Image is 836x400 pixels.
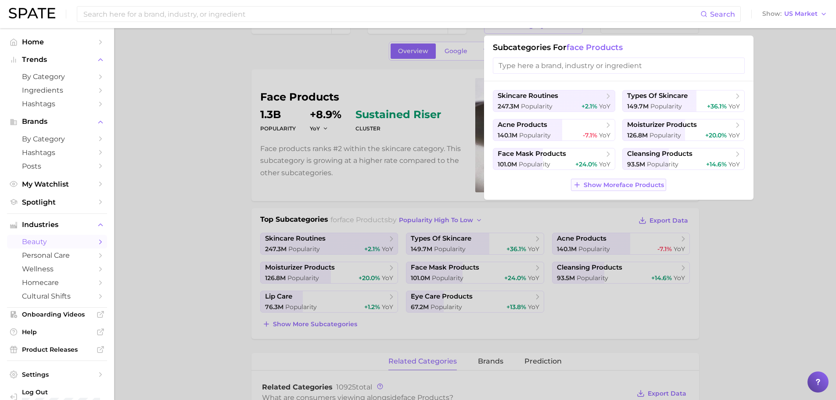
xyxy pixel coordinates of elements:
[7,132,107,146] a: by Category
[22,238,92,246] span: beauty
[599,131,610,139] span: YoY
[519,160,550,168] span: Popularity
[7,35,107,49] a: Home
[567,43,623,52] span: face products
[7,195,107,209] a: Spotlight
[7,218,107,231] button: Industries
[622,148,745,170] button: cleansing products93.5m Popularity+14.6% YoY
[22,56,92,64] span: Trends
[706,160,727,168] span: +14.6%
[627,92,688,100] span: types of skincare
[7,308,107,321] a: Onboarding Videos
[7,83,107,97] a: Ingredients
[519,131,551,139] span: Popularity
[760,8,829,20] button: ShowUS Market
[584,181,664,189] span: Show More face products
[22,265,92,273] span: wellness
[22,328,92,336] span: Help
[22,162,92,170] span: Posts
[627,150,692,158] span: cleansing products
[498,131,517,139] span: 140.1m
[650,102,682,110] span: Popularity
[493,90,615,112] button: skincare routines247.3m Popularity+2.1% YoY
[22,346,92,353] span: Product Releases
[571,179,666,191] button: Show Moreface products
[498,121,547,129] span: acne products
[622,119,745,141] button: moisturizer products126.8m Popularity+20.0% YoY
[7,177,107,191] a: My Watchlist
[22,135,92,143] span: by Category
[7,146,107,159] a: Hashtags
[22,388,114,396] span: Log Out
[707,102,727,110] span: +36.1%
[493,148,615,170] button: face mask products101.0m Popularity+24.0% YoY
[581,102,597,110] span: +2.1%
[9,8,55,18] img: SPATE
[784,11,818,16] span: US Market
[7,70,107,83] a: by Category
[22,371,92,378] span: Settings
[7,325,107,339] a: Help
[498,150,566,158] span: face mask products
[7,235,107,249] a: beauty
[649,131,681,139] span: Popularity
[705,131,727,139] span: +20.0%
[710,10,735,18] span: Search
[498,102,519,110] span: 247.3m
[622,90,745,112] button: types of skincare149.7m Popularity+36.1% YoY
[22,292,92,300] span: cultural shifts
[7,276,107,289] a: homecare
[493,43,745,52] h1: Subcategories for
[7,262,107,276] a: wellness
[7,343,107,356] a: Product Releases
[22,278,92,287] span: homecare
[22,118,92,126] span: Brands
[22,251,92,259] span: personal care
[599,102,610,110] span: YoY
[627,160,645,168] span: 93.5m
[647,160,678,168] span: Popularity
[7,289,107,303] a: cultural shifts
[521,102,553,110] span: Popularity
[22,221,92,229] span: Industries
[493,119,615,141] button: acne products140.1m Popularity-7.1% YoY
[728,160,740,168] span: YoY
[83,7,700,22] input: Search here for a brand, industry, or ingredient
[599,160,610,168] span: YoY
[22,180,92,188] span: My Watchlist
[7,249,107,262] a: personal care
[627,121,697,129] span: moisturizer products
[22,198,92,206] span: Spotlight
[22,100,92,108] span: Hashtags
[583,131,597,139] span: -7.1%
[762,11,782,16] span: Show
[627,131,648,139] span: 126.8m
[498,160,517,168] span: 101.0m
[7,368,107,381] a: Settings
[7,159,107,173] a: Posts
[22,72,92,81] span: by Category
[728,131,740,139] span: YoY
[627,102,649,110] span: 149.7m
[7,97,107,111] a: Hashtags
[22,310,92,318] span: Onboarding Videos
[7,53,107,66] button: Trends
[22,38,92,46] span: Home
[7,115,107,128] button: Brands
[728,102,740,110] span: YoY
[22,86,92,94] span: Ingredients
[22,148,92,157] span: Hashtags
[498,92,558,100] span: skincare routines
[493,58,745,74] input: Type here a brand, industry or ingredient
[575,160,597,168] span: +24.0%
